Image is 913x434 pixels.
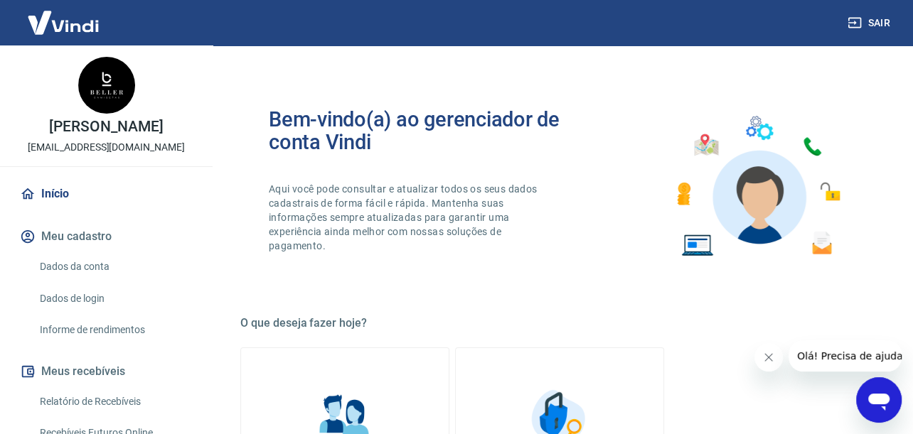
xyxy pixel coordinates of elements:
[754,343,783,371] iframe: Fechar mensagem
[664,108,850,265] img: Imagem de um avatar masculino com diversos icones exemplificando as funcionalidades do gerenciado...
[845,10,896,36] button: Sair
[49,119,163,134] p: [PERSON_NAME]
[28,140,185,155] p: [EMAIL_ADDRESS][DOMAIN_NAME]
[17,1,110,44] img: Vindi
[9,10,119,21] span: Olá! Precisa de ajuda?
[78,57,135,114] img: 8d4cfcc9-1076-4a00-ac42-cd41f19bf379.jpeg
[17,178,196,210] a: Início
[269,108,560,153] h2: Bem-vindo(a) ao gerenciador de conta Vindi
[856,377,902,423] iframe: Botão para abrir a janela de mensagens
[17,356,196,387] button: Meus recebíveis
[789,340,902,371] iframe: Mensagem da empresa
[17,221,196,252] button: Meu cadastro
[34,315,196,345] a: Informe de rendimentos
[240,316,879,330] h5: O que deseja fazer hoje?
[34,284,196,313] a: Dados de login
[34,252,196,281] a: Dados da conta
[269,182,560,253] p: Aqui você pode consultar e atualizar todos os seus dados cadastrais de forma fácil e rápida. Mant...
[34,387,196,416] a: Relatório de Recebíveis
